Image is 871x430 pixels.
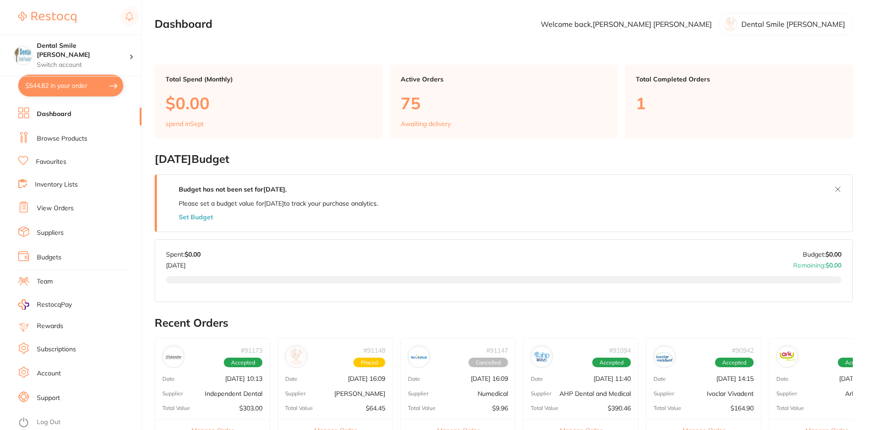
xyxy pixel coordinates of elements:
[656,348,673,365] img: Ivoclar Vivadent
[492,405,508,412] p: $9.96
[155,317,853,329] h2: Recent Orders
[707,390,754,397] p: Ivoclar Vivadent
[37,277,53,286] a: Team
[166,251,201,258] p: Spent:
[353,358,385,368] span: Placed
[239,405,262,412] p: $303.00
[401,94,607,112] p: 75
[37,134,87,143] a: Browse Products
[390,65,618,138] a: Active Orders75Awaiting delivery
[166,94,372,112] p: $0.00
[609,346,631,354] p: # 91094
[776,405,804,411] p: Total Value
[625,65,853,138] a: Total Completed Orders1
[592,358,631,368] span: Accepted
[715,358,754,368] span: Accepted
[224,358,262,368] span: Accepted
[541,20,712,28] p: Welcome back, [PERSON_NAME] [PERSON_NAME]
[741,20,845,28] p: Dental Smile [PERSON_NAME]
[334,390,385,397] p: [PERSON_NAME]
[37,418,60,427] a: Log Out
[18,299,72,310] a: RestocqPay
[363,346,385,354] p: # 91148
[162,376,175,382] p: Date
[179,200,378,207] p: Please set a budget value for [DATE] to track your purchase analytics.
[162,405,190,411] p: Total Value
[716,375,754,382] p: [DATE] 14:15
[285,376,297,382] p: Date
[18,7,76,28] a: Restocq Logo
[401,76,607,83] p: Active Orders
[18,415,139,430] button: Log Out
[37,369,61,378] a: Account
[241,346,262,354] p: # 91173
[37,110,71,119] a: Dashboard
[37,394,60,403] a: Support
[37,253,61,262] a: Budgets
[730,405,754,412] p: $164.90
[776,376,789,382] p: Date
[225,375,262,382] p: [DATE] 10:13
[37,345,76,354] a: Subscriptions
[401,120,451,127] p: Awaiting delivery
[793,258,841,269] p: Remaining:
[471,375,508,382] p: [DATE] 16:09
[36,157,66,167] a: Favourites
[559,390,631,397] p: AHP Dental and Medical
[205,390,262,397] p: Independent Dental
[155,65,383,138] a: Total Spend (Monthly)$0.00spend inSept
[776,390,797,397] p: Supplier
[654,390,674,397] p: Supplier
[410,348,428,365] img: Numedical
[18,75,123,96] button: $544.82 in your order
[14,46,32,64] img: Dental Smile Frankston
[287,348,305,365] img: Adam Dental
[408,405,436,411] p: Total Value
[826,261,841,269] strong: $0.00
[155,18,212,30] h2: Dashboard
[779,348,796,365] img: Ark Health
[636,94,842,112] p: 1
[37,204,74,213] a: View Orders
[285,405,313,411] p: Total Value
[165,348,182,365] img: Independent Dental
[166,120,204,127] p: spend in Sept
[366,405,385,412] p: $64.45
[803,251,841,258] p: Budget:
[35,180,78,189] a: Inventory Lists
[478,390,508,397] p: Numedical
[531,390,551,397] p: Supplier
[654,405,681,411] p: Total Value
[166,76,372,83] p: Total Spend (Monthly)
[531,405,559,411] p: Total Value
[185,250,201,258] strong: $0.00
[179,185,287,193] strong: Budget has not been set for [DATE] .
[18,12,76,23] img: Restocq Logo
[166,258,201,269] p: [DATE]
[179,213,213,221] button: Set Budget
[37,41,129,59] h4: Dental Smile Frankston
[533,348,550,365] img: AHP Dental and Medical
[37,228,64,238] a: Suppliers
[408,390,428,397] p: Supplier
[594,375,631,382] p: [DATE] 11:40
[468,358,508,368] span: Cancelled
[636,76,842,83] p: Total Completed Orders
[37,61,129,70] p: Switch account
[531,376,543,382] p: Date
[348,375,385,382] p: [DATE] 16:09
[37,322,63,331] a: Rewards
[732,346,754,354] p: # 90942
[826,250,841,258] strong: $0.00
[285,390,306,397] p: Supplier
[486,346,508,354] p: # 91147
[408,376,420,382] p: Date
[18,299,29,310] img: RestocqPay
[608,405,631,412] p: $390.46
[654,376,666,382] p: Date
[162,390,183,397] p: Supplier
[155,153,853,166] h2: [DATE] Budget
[37,300,72,309] span: RestocqPay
